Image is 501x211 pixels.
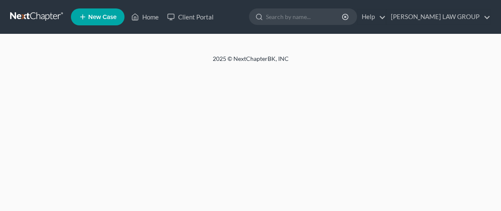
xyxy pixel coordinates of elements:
span: New Case [88,14,116,20]
div: 2025 © NextChapterBK, INC [48,55,453,70]
a: Client Portal [163,9,218,25]
a: Home [127,9,163,25]
a: Help [357,9,386,25]
a: [PERSON_NAME] LAW GROUP [387,9,490,25]
input: Search by name... [266,9,343,25]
